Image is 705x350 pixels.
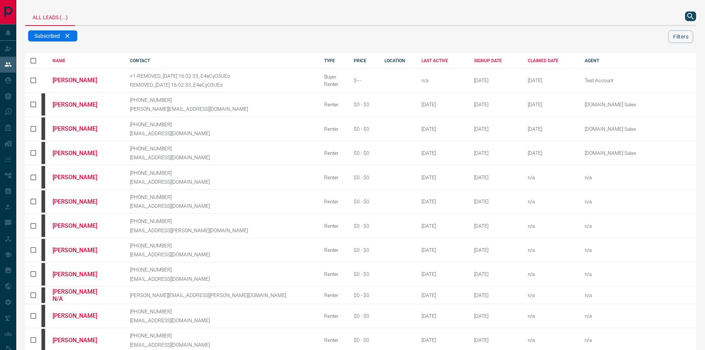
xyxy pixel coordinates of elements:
[53,77,108,84] a: [PERSON_NAME]
[130,130,313,136] p: [EMAIL_ADDRESS][DOMAIN_NAME]
[41,142,45,164] div: mrloft.ca
[474,101,517,107] div: October 11th 2008, 12:32:56 PM
[354,271,374,277] div: $0 - $0
[41,190,45,213] div: mrloft.ca
[422,223,463,229] div: [DATE]
[528,271,574,277] div: n/a
[324,223,343,229] div: Renter
[130,154,313,160] p: [EMAIL_ADDRESS][DOMAIN_NAME]
[130,243,313,249] p: [PHONE_NUMBER]
[34,33,60,39] span: Subscribed
[585,58,696,63] div: AGENT
[53,222,108,229] a: [PERSON_NAME]
[53,312,108,319] a: [PERSON_NAME]
[422,247,463,253] div: [DATE]
[685,11,696,21] button: search button
[422,174,463,180] div: [DATE]
[324,199,343,204] div: Renter
[130,73,313,79] p: +1-REMOVED_[DATE] 16:02:33_E4eCyO3UEo
[324,150,343,156] div: Renter
[585,199,677,204] p: n/a
[130,267,313,273] p: [PHONE_NUMBER]
[41,263,45,285] div: mrloft.ca
[130,333,313,339] p: [PHONE_NUMBER]
[41,214,45,237] div: mrloft.ca
[53,198,108,205] a: [PERSON_NAME]
[324,81,343,87] div: Renter
[528,126,574,132] div: February 19th 2025, 2:37:44 PM
[585,292,677,298] p: n/a
[53,150,108,157] a: [PERSON_NAME]
[354,77,374,83] div: $---
[324,337,343,343] div: Renter
[41,305,45,327] div: mrloft.ca
[474,199,517,204] div: October 12th 2008, 3:01:27 PM
[354,337,374,343] div: $0 - $0
[585,150,677,156] p: [DOMAIN_NAME] Sales
[528,101,574,107] div: February 19th 2025, 2:37:44 PM
[53,174,108,181] a: [PERSON_NAME]
[528,77,574,83] div: April 29th 2025, 4:45:30 PM
[528,292,574,298] div: n/a
[324,271,343,277] div: Renter
[422,101,463,107] div: [DATE]
[324,247,343,253] div: Renter
[385,58,410,63] div: LOCATION
[53,58,119,63] div: NAME
[585,174,677,180] p: n/a
[422,58,463,63] div: LAST ACTIVE
[53,125,108,132] a: [PERSON_NAME]
[422,199,463,204] div: [DATE]
[130,97,313,103] p: [PHONE_NUMBER]
[354,313,374,319] div: $0 - $0
[585,77,677,83] p: Test Account
[354,223,374,229] div: $0 - $0
[130,170,313,176] p: [PHONE_NUMBER]
[528,223,574,229] div: n/a
[41,93,45,116] div: mrloft.ca
[422,313,463,319] div: [DATE]
[130,218,313,224] p: [PHONE_NUMBER]
[130,121,313,127] p: [PHONE_NUMBER]
[324,58,343,63] div: TYPE
[354,199,374,204] div: $0 - $0
[474,150,517,156] div: October 12th 2008, 6:29:44 AM
[324,74,343,80] div: Buyer
[354,126,374,132] div: $0 - $0
[130,251,313,257] p: [EMAIL_ADDRESS][DOMAIN_NAME]
[585,247,677,253] p: n/a
[324,292,343,298] div: Renter
[130,179,313,185] p: [EMAIL_ADDRESS][DOMAIN_NAME]
[28,30,77,41] div: Subscribed
[528,150,574,156] div: February 19th 2025, 2:37:44 PM
[422,292,463,298] div: [DATE]
[585,101,677,107] p: [DOMAIN_NAME] Sales
[474,58,517,63] div: SIGNUP DATE
[354,292,374,298] div: $0 - $0
[53,337,108,344] a: [PERSON_NAME]
[130,292,313,298] p: [PERSON_NAME][EMAIL_ADDRESS][PERSON_NAME][DOMAIN_NAME]
[130,342,313,348] p: [EMAIL_ADDRESS][DOMAIN_NAME]
[474,247,517,253] div: October 13th 2008, 8:32:50 PM
[422,77,463,83] div: n/a
[474,337,517,343] div: October 15th 2008, 9:01:48 PM
[528,174,574,180] div: n/a
[422,337,463,343] div: [DATE]
[422,150,463,156] div: [DATE]
[354,174,374,180] div: $0 - $0
[474,271,517,277] div: October 14th 2008, 1:23:37 AM
[585,126,677,132] p: [DOMAIN_NAME] Sales
[41,287,45,303] div: mrloft.ca
[354,101,374,107] div: $0 - $0
[528,199,574,204] div: n/a
[324,313,343,319] div: Renter
[474,223,517,229] div: October 13th 2008, 7:44:16 PM
[324,101,343,107] div: Renter
[53,101,108,108] a: [PERSON_NAME]
[668,30,693,43] button: Filters
[130,227,313,233] p: [EMAIL_ADDRESS][PERSON_NAME][DOMAIN_NAME]
[324,174,343,180] div: Renter
[130,194,313,200] p: [PHONE_NUMBER]
[528,58,574,63] div: CLAIMED DATE
[422,126,463,132] div: [DATE]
